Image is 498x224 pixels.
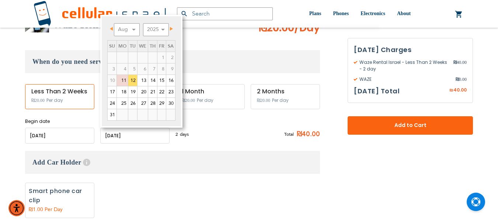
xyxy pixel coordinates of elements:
[117,98,128,109] a: 25
[397,11,411,16] span: About
[31,98,45,103] span: ₪20.00
[128,98,137,109] a: 26
[117,75,128,86] a: 11
[137,98,148,109] a: 27
[8,200,25,216] div: Accessibility Menu
[170,27,173,31] span: Next
[25,128,94,144] input: MM/DD/YYYY
[294,129,320,140] span: ₪40.00
[257,88,314,95] div: 2 Months
[372,121,449,129] span: Add to Cart
[108,24,117,34] a: Prev
[180,131,189,138] span: days
[108,109,116,120] a: 31
[294,21,320,35] span: /Day
[148,75,157,86] a: 14
[46,97,63,104] span: Per day
[100,128,170,144] input: MM/DD/YYYY
[259,21,320,35] span: ₪20.00
[137,75,148,86] a: 13
[361,11,385,16] span: Electronics
[114,23,140,36] select: Select month
[182,88,238,95] div: 1 Month
[354,86,400,97] h3: [DATE] Total
[453,87,467,93] span: 40.00
[309,11,321,16] span: Plans
[453,59,457,66] span: ₪
[354,76,456,83] span: WAZE
[284,131,294,138] span: Total
[108,75,116,86] span: 10
[272,97,289,104] span: Per day
[348,116,473,135] button: Add to Cart
[456,76,459,83] span: ₪
[25,151,320,174] h3: Add Car Holder
[128,75,137,86] a: 12
[25,50,320,73] h3: When do you need service?
[157,75,166,86] a: 15
[128,86,137,97] a: 19
[166,98,175,109] a: 30
[83,159,90,166] span: Help
[456,76,467,83] span: 0.00
[143,23,169,36] select: Select year
[354,59,453,72] span: Waze Rental Israel - Less Than 2 Weeks - 2 day
[182,98,195,103] span: ₪20.00
[108,98,116,109] a: 24
[108,75,117,86] td: minimum 5 days rental Or minimum 4 months on Long term plans
[25,118,94,125] label: Begin date
[31,88,88,95] div: Less Than 2 Weeks
[157,98,166,109] a: 29
[257,98,270,103] span: ₪20.00
[177,7,273,20] input: Search
[110,27,113,31] span: Prev
[449,87,453,94] span: ₪
[34,1,166,27] img: Cellular Israel Logo
[148,86,157,97] a: 21
[166,75,175,86] a: 16
[157,86,166,97] a: 22
[166,24,175,34] a: Next
[354,44,467,55] h3: [DATE] Charges
[137,86,148,97] a: 20
[197,97,213,104] span: Per day
[333,11,349,16] span: Phones
[108,86,116,97] a: 17
[175,131,180,138] span: 2
[117,86,128,97] a: 18
[148,98,157,109] a: 28
[166,86,175,97] a: 23
[453,59,467,72] span: 40.00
